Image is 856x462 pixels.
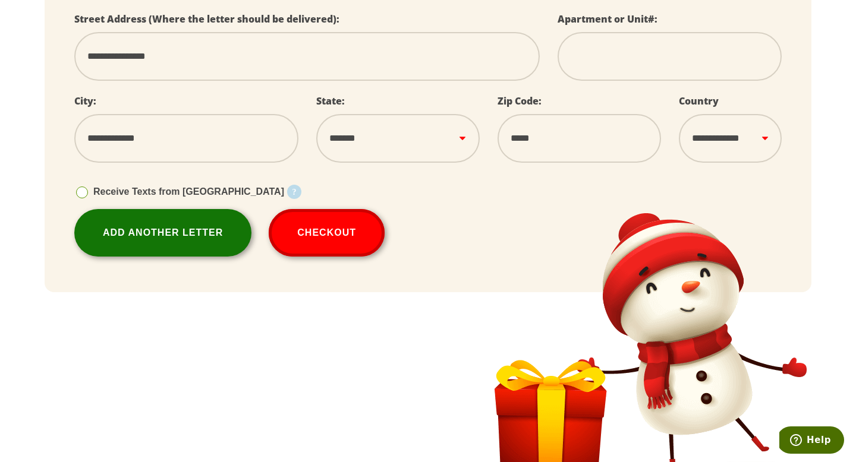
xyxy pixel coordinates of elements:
[269,209,385,257] button: Checkout
[779,426,844,456] iframe: Opens a widget where you can find more information
[74,12,339,26] label: Street Address (Where the letter should be delivered):
[316,94,345,107] label: State:
[93,186,284,197] span: Receive Texts from [GEOGRAPHIC_DATA]
[679,94,719,107] label: Country
[558,12,657,26] label: Apartment or Unit#:
[74,94,96,107] label: City:
[498,94,542,107] label: Zip Code:
[74,209,251,257] a: Add Another Letter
